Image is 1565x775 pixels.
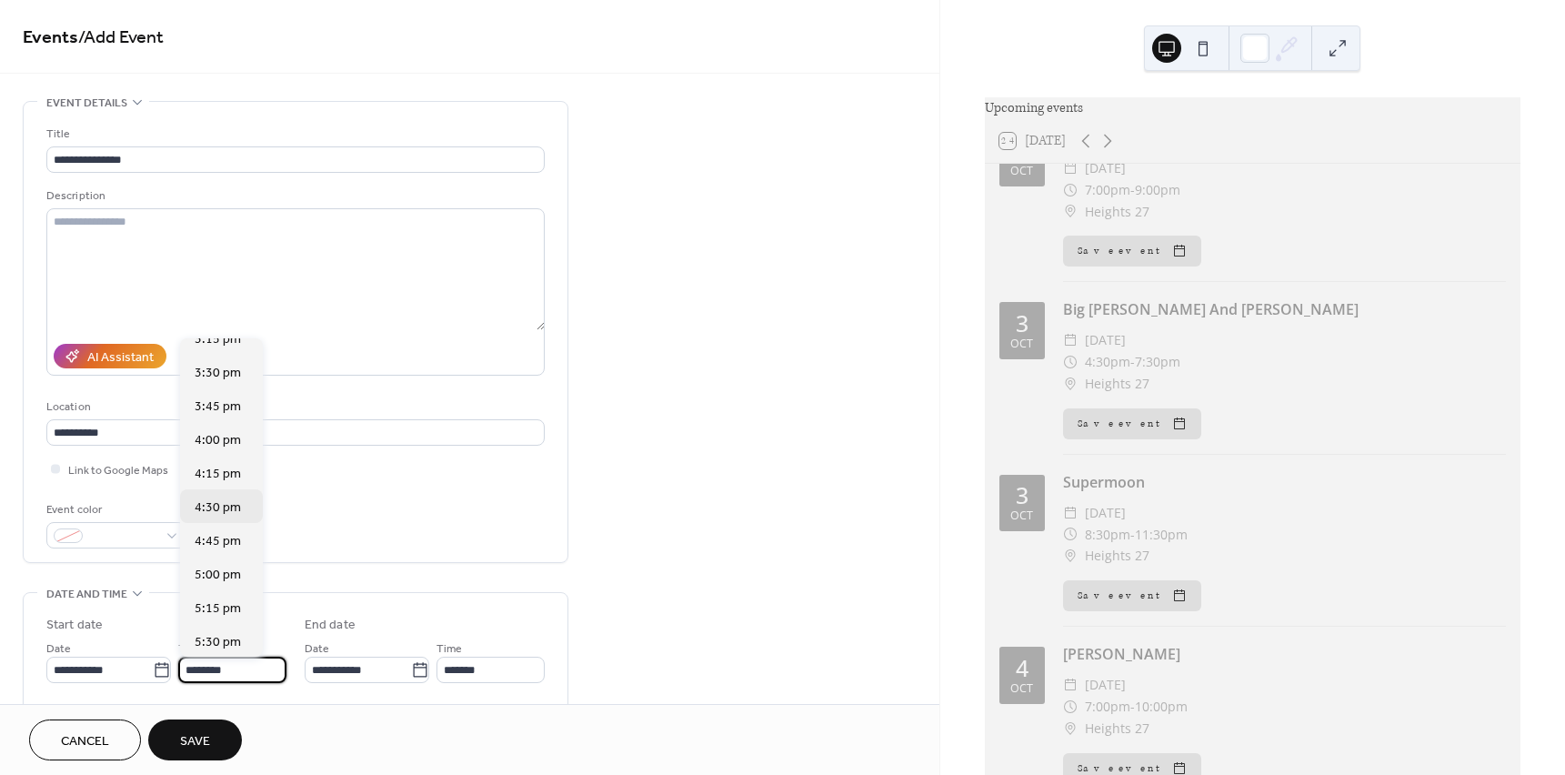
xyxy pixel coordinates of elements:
span: 7:30pm [1135,351,1180,373]
span: 4:00 pm [195,431,241,450]
div: Title [46,125,541,144]
div: Description [46,186,541,206]
span: Heights 27 [1085,545,1149,567]
span: Link to Google Maps [68,461,168,480]
div: Oct [1010,510,1033,522]
span: - [1130,351,1135,373]
span: Cancel [61,732,109,751]
div: AI Assistant [87,348,154,367]
span: 4:45 pm [195,532,241,551]
div: ​ [1063,201,1078,223]
div: ​ [1063,329,1078,351]
span: Date [305,639,329,659]
span: Heights 27 [1085,373,1149,395]
div: ​ [1063,718,1078,740]
div: Oct [1010,338,1033,350]
div: End date [305,616,356,635]
span: - [1130,179,1135,201]
span: 5:15 pm [195,599,241,619]
div: 3 [1016,312,1028,335]
div: ​ [1063,351,1078,373]
span: 3:30 pm [195,364,241,383]
span: [DATE] [1085,502,1126,524]
div: ​ [1063,545,1078,567]
div: ​ [1063,696,1078,718]
div: Oct [1010,166,1033,177]
span: 3:15 pm [195,330,241,349]
button: Save [148,720,242,760]
span: 11:30pm [1135,524,1188,546]
span: 4:30 pm [195,498,241,518]
a: Events [23,20,78,55]
div: [PERSON_NAME] [1063,643,1506,665]
span: Event details [46,94,127,113]
span: [DATE] [1085,674,1126,696]
div: ​ [1063,502,1078,524]
span: - [1130,696,1135,718]
button: Save event [1063,408,1201,439]
span: Time [178,639,204,659]
span: 7:00pm [1085,179,1130,201]
div: Big [PERSON_NAME] And [PERSON_NAME] [1063,298,1506,320]
span: Save [180,732,210,751]
div: ​ [1063,524,1078,546]
span: 10:00pm [1135,696,1188,718]
div: Start date [46,616,103,635]
span: Date and time [46,585,127,604]
div: 3 [1016,484,1028,507]
div: 4 [1016,657,1028,679]
span: Heights 27 [1085,718,1149,740]
span: [DATE] [1085,329,1126,351]
span: [DATE] [1085,157,1126,179]
button: Save event [1063,236,1201,267]
span: 9:00pm [1135,179,1180,201]
span: Date [46,639,71,659]
div: Oct [1010,683,1033,695]
button: Save event [1063,580,1201,611]
span: / Add Event [78,20,164,55]
div: Event color [46,500,183,519]
div: Location [46,398,541,417]
span: 7:00pm [1085,696,1130,718]
span: - [1130,524,1135,546]
span: 3:45 pm [195,398,241,417]
div: Upcoming events [985,97,1520,119]
span: 5:30 pm [195,633,241,652]
div: Supermoon [1063,471,1506,493]
div: ​ [1063,373,1078,395]
button: Cancel [29,720,141,760]
div: ​ [1063,179,1078,201]
span: 8:30pm [1085,524,1130,546]
div: ​ [1063,157,1078,179]
span: 4:15 pm [195,465,241,484]
span: Time [436,639,462,659]
span: Heights 27 [1085,201,1149,223]
span: 4:30pm [1085,351,1130,373]
button: AI Assistant [54,344,166,368]
span: 5:00 pm [195,566,241,585]
div: ​ [1063,674,1078,696]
